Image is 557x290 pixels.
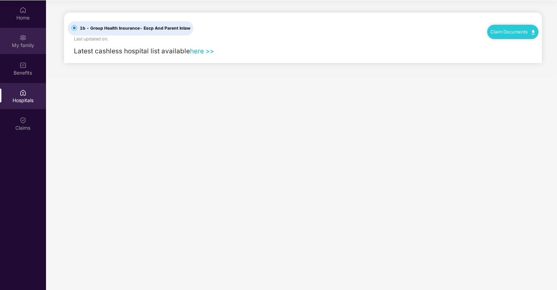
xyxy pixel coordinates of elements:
img: svg+xml;base64,PHN2ZyBpZD0iSG9tZSIgeG1sbnM9Imh0dHA6Ly93d3cudzMub3JnLzIwMDAvc3ZnIiB3aWR0aD0iMjAiIG... [20,7,26,14]
div: Last updated on . [74,36,108,43]
span: - Escp And Parent Inlaw [140,25,190,31]
span: Latest cashless hospital list available [74,47,190,55]
img: svg+xml;base64,PHN2ZyB3aWR0aD0iMjAiIGhlaWdodD0iMjAiIHZpZXdCb3g9IjAgMCAyMCAyMCIgZmlsbD0ibm9uZSIgeG... [20,34,26,41]
img: svg+xml;base64,PHN2ZyBpZD0iQ2xhaW0iIHhtbG5zPSJodHRwOi8vd3d3LnczLm9yZy8yMDAwL3N2ZyIgd2lkdGg9IjIwIi... [20,117,26,124]
img: svg+xml;base64,PHN2ZyB4bWxucz0iaHR0cDovL3d3dy53My5vcmcvMjAwMC9zdmciIHdpZHRoPSIxMC40IiBoZWlnaHQ9Ij... [532,30,535,35]
a: here >> [190,47,214,55]
img: svg+xml;base64,PHN2ZyBpZD0iSG9zcGl0YWxzIiB4bWxucz0iaHR0cDovL3d3dy53My5vcmcvMjAwMC9zdmciIHdpZHRoPS... [20,89,26,96]
span: 1b - Group Health Insurance [77,25,193,32]
img: svg+xml;base64,PHN2ZyBpZD0iQmVuZWZpdHMiIHhtbG5zPSJodHRwOi8vd3d3LnczLm9yZy8yMDAwL3N2ZyIgd2lkdGg9Ij... [20,62,26,69]
a: Claim Documents [491,29,535,35]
